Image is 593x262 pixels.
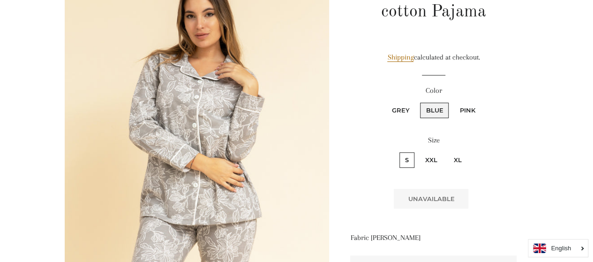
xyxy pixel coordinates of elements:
label: Color [350,85,517,97]
label: Pink [454,103,480,118]
i: English [551,245,571,251]
span: Unavailable [408,195,454,202]
label: Size [350,135,517,146]
button: Unavailable [394,189,468,209]
a: English [533,243,583,253]
label: Grey [386,103,415,118]
p: Fabric [PERSON_NAME] [350,232,517,244]
label: S [399,152,414,168]
label: XXL [420,152,443,168]
a: Shipping [387,53,413,62]
label: Blue [420,103,449,118]
label: XL [448,152,467,168]
div: calculated at checkout. [350,52,517,63]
